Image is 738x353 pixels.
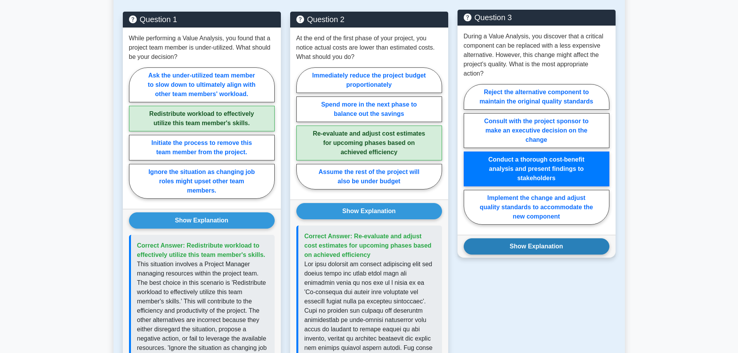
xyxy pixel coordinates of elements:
[137,242,265,258] span: Correct Answer: Redistribute workload to effectively utilize this team member's skills.
[304,233,432,258] span: Correct Answer: Re-evaluate and adjust cost estimates for upcoming phases based on achieved effic...
[296,164,442,189] label: Assume the rest of the project will also be under budget
[296,96,442,122] label: Spend more in the next phase to balance out the savings
[296,34,442,62] p: At the end of the first phase of your project, you notice actual costs are lower than estimated c...
[129,164,275,199] label: Ignore the situation as changing job roles might upset other team members.
[129,34,275,62] p: While performing a Value Analysis, you found that a project team member is under-utilized. What s...
[464,152,609,186] label: Conduct a thorough cost-benefit analysis and present findings to stakeholders
[464,238,609,255] button: Show Explanation
[129,67,275,102] label: Ask the under-utilized team member to slow down to ultimately align with other team members' work...
[129,15,275,24] h5: Question 1
[464,190,609,225] label: Implement the change and adjust quality standards to accommodate the new component
[464,13,609,22] h5: Question 3
[296,67,442,93] label: Immediately reduce the project budget proportionately
[129,106,275,131] label: Redistribute workload to effectively utilize this team member's skills.
[296,15,442,24] h5: Question 2
[296,126,442,160] label: Re-evaluate and adjust cost estimates for upcoming phases based on achieved efficiency
[129,135,275,160] label: Initiate the process to remove this team member from the project.
[296,203,442,219] button: Show Explanation
[464,32,609,78] p: During a Value Analysis, you discover that a critical component can be replaced with a less expen...
[464,113,609,148] label: Consult with the project sponsor to make an executive decision on the change
[464,84,609,110] label: Reject the alternative component to maintain the original quality standards
[129,212,275,229] button: Show Explanation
